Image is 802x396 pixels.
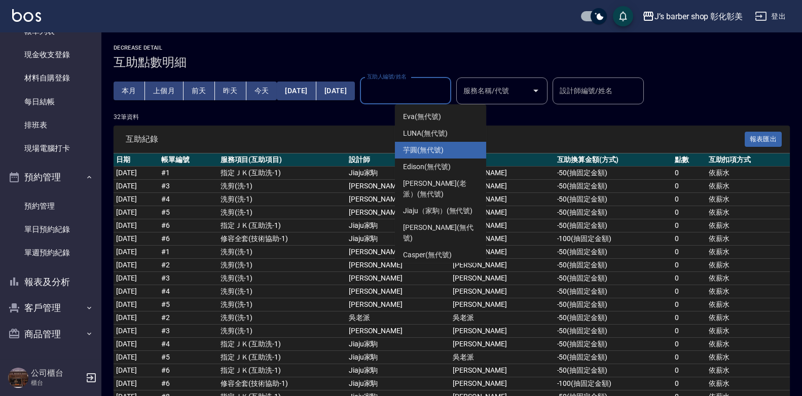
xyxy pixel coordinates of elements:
td: -50 ( 抽固定金額 ) [555,219,672,232]
td: # 3 [159,325,217,338]
td: # 6 [159,377,217,390]
td: 指定ＪＫ ( 互助洗-1 ) [218,338,346,351]
td: [DATE] [114,285,159,298]
td: Jiaju家駒 [346,364,450,377]
td: [PERSON_NAME] [450,272,554,285]
td: 依薪水 [706,232,790,246]
td: [DATE] [114,193,159,206]
img: Person [8,368,28,388]
td: # 2 [159,311,217,325]
a: 單日預約紀錄 [4,218,97,241]
td: # 6 [159,219,217,232]
td: 依薪水 [706,351,790,364]
td: 吳老派 [450,351,554,364]
td: [DATE] [114,246,159,259]
td: 依薪水 [706,259,790,272]
td: 0 [672,377,706,390]
td: 修容全套 ( 技術協助-1 ) [218,377,346,390]
td: [DATE] [114,259,159,272]
span: Jiaju（家駒） (無代號) [403,206,472,216]
td: # 2 [159,259,217,272]
td: -50 ( 抽固定金額 ) [555,285,672,298]
td: # 5 [159,298,217,311]
td: [DATE] [114,325,159,338]
td: [PERSON_NAME] [450,206,554,219]
th: 點數 [672,153,706,167]
td: # 6 [159,364,217,377]
td: [DATE] [114,338,159,351]
td: # 4 [159,285,217,298]
button: 本月 [114,82,145,100]
div: J’s barber shop 彰化彰美 [654,10,743,23]
th: 互助扣項方式 [706,153,790,167]
td: 依薪水 [706,338,790,351]
p: 32 筆資料 [114,112,790,122]
td: -50 ( 抽固定金額 ) [555,246,672,259]
td: -50 ( 抽固定金額 ) [555,325,672,338]
td: 0 [672,338,706,351]
td: 0 [672,193,706,206]
th: 日期 [114,153,159,167]
button: [DATE] [277,82,316,100]
button: 報表匯出 [745,132,782,147]
td: 依薪水 [706,377,790,390]
td: -50 ( 抽固定金額 ) [555,206,672,219]
a: 材料自購登錄 [4,66,97,90]
td: 洗剪 ( 洗-1 ) [218,259,346,272]
td: [DATE] [114,311,159,325]
th: 帳單編號 [159,153,217,167]
th: 設計師 [346,153,450,167]
a: 排班表 [4,113,97,137]
td: [DATE] [114,298,159,311]
td: Jiaju家駒 [346,338,450,351]
td: 依薪水 [706,364,790,377]
td: [PERSON_NAME] [346,246,450,259]
td: [DATE] [114,351,159,364]
button: 昨天 [215,82,246,100]
td: 洗剪 ( 洗-1 ) [218,193,346,206]
td: # 5 [159,351,217,364]
button: [DATE] [316,82,355,100]
td: 0 [672,180,706,193]
td: # 4 [159,338,217,351]
span: Casper (無代號) [403,250,451,260]
td: 指定ＪＫ ( 互助洗-1 ) [218,167,346,180]
td: 0 [672,285,706,298]
a: 報表匯出 [745,134,782,143]
td: 0 [672,311,706,325]
td: 洗剪 ( 洗-1 ) [218,246,346,259]
td: [PERSON_NAME] [450,246,554,259]
button: 客戶管理 [4,295,97,321]
td: 0 [672,232,706,246]
label: 互助人編號/姓名 [367,73,407,81]
td: [PERSON_NAME] [346,325,450,338]
td: [DATE] [114,364,159,377]
td: 依薪水 [706,193,790,206]
td: 洗剪 ( 洗-1 ) [218,311,346,325]
td: 吳老派 [450,311,554,325]
td: 依薪水 [706,246,790,259]
td: 0 [672,364,706,377]
td: Jiaju家駒 [346,377,450,390]
button: 商品管理 [4,321,97,347]
td: [PERSON_NAME] [346,180,450,193]
td: 吳老派 [346,311,450,325]
h3: 互助點數明細 [114,55,790,69]
td: -50 ( 抽固定金額 ) [555,167,672,180]
td: [PERSON_NAME] [450,193,554,206]
td: -50 ( 抽固定金額 ) [555,364,672,377]
td: [DATE] [114,180,159,193]
td: [PERSON_NAME] [450,377,554,390]
button: Open [528,83,544,99]
td: [PERSON_NAME] [346,259,450,272]
button: 今天 [246,82,277,100]
td: 修容全套 ( 技術協助-1 ) [218,232,346,246]
td: 0 [672,246,706,259]
span: 互助紀錄 [126,134,745,144]
td: 洗剪 ( 洗-1 ) [218,325,346,338]
td: Jiaju家駒 [346,351,450,364]
td: 洗剪 ( 洗-1 ) [218,206,346,219]
td: -50 ( 抽固定金額 ) [555,193,672,206]
td: 依薪水 [706,285,790,298]
span: LUNA (無代號) [403,128,448,139]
